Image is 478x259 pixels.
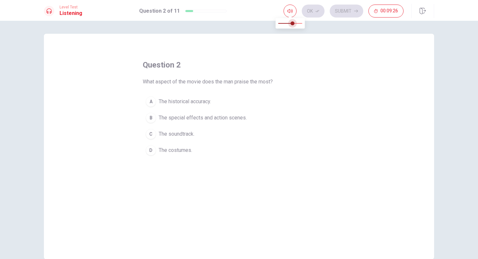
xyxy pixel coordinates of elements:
button: DThe costumes. [143,142,335,158]
div: A [146,96,156,107]
h1: Listening [60,9,82,17]
span: The historical accuracy. [159,98,211,105]
span: What aspect of the movie does the man praise the most? [143,78,273,86]
span: The special effects and action scenes. [159,114,247,122]
span: 00:09:26 [380,8,398,14]
div: B [146,113,156,123]
h4: question 2 [143,60,181,70]
span: Level Test [60,5,82,9]
button: AThe historical accuracy. [143,93,335,110]
div: D [146,145,156,155]
h1: Question 2 of 11 [139,7,180,15]
div: C [146,129,156,139]
button: CThe soundtrack. [143,126,335,142]
span: The costumes. [159,146,192,154]
button: 00:09:26 [368,5,404,18]
button: BThe special effects and action scenes. [143,110,335,126]
span: The soundtrack. [159,130,194,138]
